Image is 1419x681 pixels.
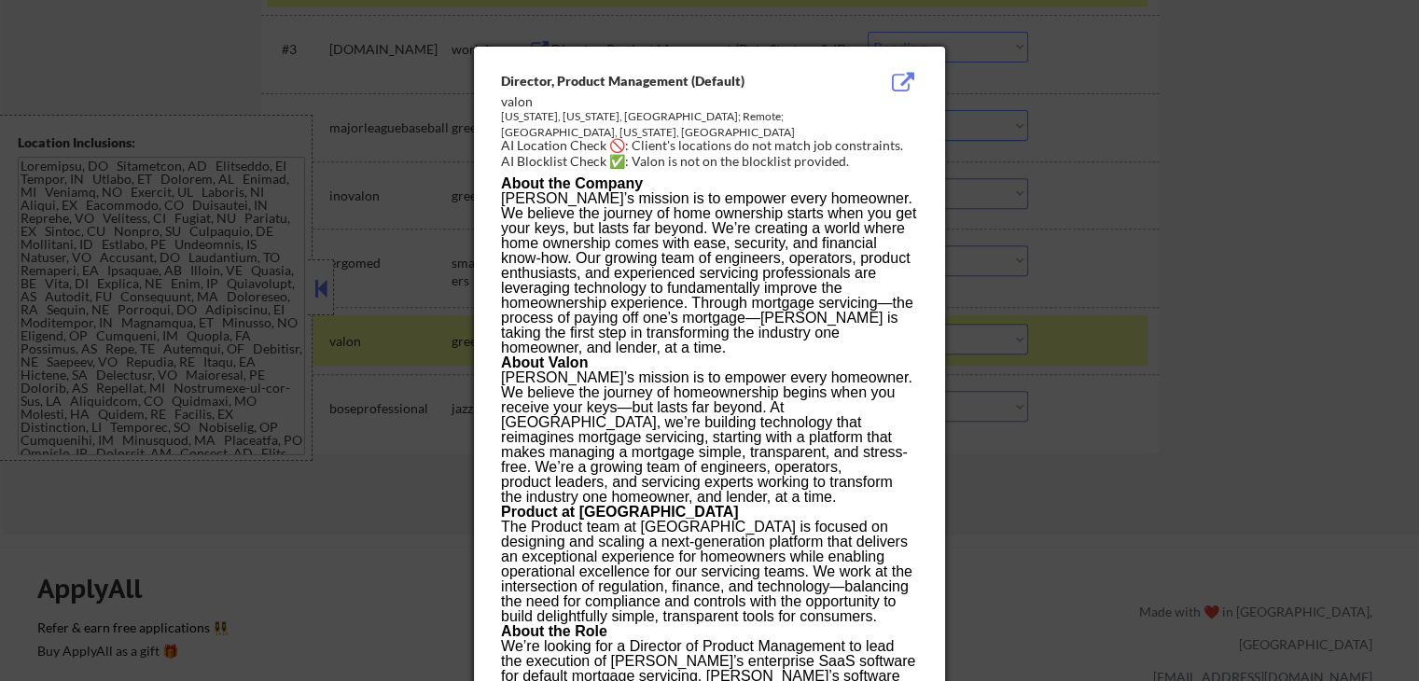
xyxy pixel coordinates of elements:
div: [US_STATE], [US_STATE], [GEOGRAPHIC_DATA]; Remote; [GEOGRAPHIC_DATA], [US_STATE], [GEOGRAPHIC_DATA] [501,109,824,141]
p: The Product team at [GEOGRAPHIC_DATA] is focused on designing and scaling a next-generation platf... [501,520,917,624]
strong: About the Company [501,175,643,191]
div: AI Blocklist Check ✅: Valon is not on the blocklist provided. [501,152,925,171]
div: valon [501,92,824,111]
strong: Product at [GEOGRAPHIC_DATA] [501,504,739,520]
strong: About the Role [501,623,607,639]
p: [PERSON_NAME]’s mission is to empower every homeowner. We believe the journey of homeownership be... [501,370,917,505]
span: [PERSON_NAME]’s mission is to empower every homeowner. We believe the journey of home ownership s... [501,190,916,355]
div: AI Location Check 🚫: Client's locations do not match job constraints. [501,136,925,155]
div: Director, Product Management (Default) [501,72,824,90]
strong: About Valon [501,354,588,370]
